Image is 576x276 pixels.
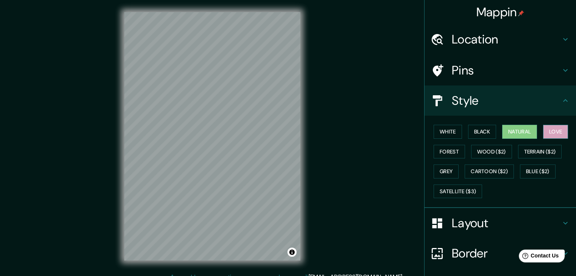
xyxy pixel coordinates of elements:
div: Layout [425,208,576,238]
button: Natural [502,125,537,139]
h4: Pins [452,63,561,78]
button: Love [543,125,568,139]
div: Pins [425,55,576,85]
button: Cartoon ($2) [465,164,514,178]
div: Location [425,24,576,54]
button: White [434,125,462,139]
button: Grey [434,164,459,178]
h4: Border [452,246,561,261]
h4: Location [452,32,561,47]
button: Black [468,125,496,139]
h4: Mappin [476,5,524,20]
div: Style [425,85,576,116]
button: Satellite ($3) [434,185,482,198]
button: Forest [434,145,465,159]
h4: Layout [452,216,561,231]
iframe: Help widget launcher [509,247,568,268]
button: Toggle attribution [287,248,297,257]
button: Blue ($2) [520,164,556,178]
button: Wood ($2) [471,145,512,159]
div: Border [425,238,576,268]
button: Terrain ($2) [518,145,562,159]
canvas: Map [124,12,300,260]
h4: Style [452,93,561,108]
img: pin-icon.png [518,10,524,16]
